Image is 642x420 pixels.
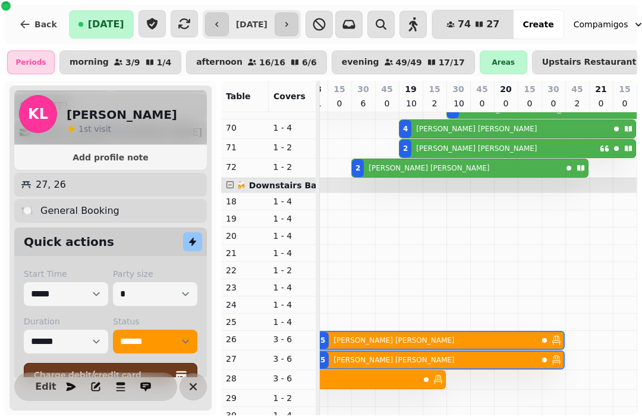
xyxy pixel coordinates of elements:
p: 30 [452,83,464,95]
p: 70 [226,122,264,134]
button: [DATE] [69,10,134,39]
p: 2 [572,97,582,109]
div: 5 [320,355,325,365]
p: 1 - 4 [273,299,311,311]
button: evening49/4917/17 [332,50,475,74]
p: afternoon [196,58,243,67]
p: 🍽️ [21,204,33,218]
p: 30 [357,83,369,95]
span: 27 [486,20,499,29]
p: 23 [226,282,264,293]
p: 0 [620,97,630,109]
p: 45 [381,83,392,95]
p: 26 [226,333,264,345]
p: 49 / 49 [396,58,422,67]
button: morning3/91/4 [59,50,181,74]
p: 15 [333,83,345,95]
p: 3 - 6 [273,372,311,384]
p: 6 / 6 [302,58,317,67]
p: 1 - 2 [273,141,311,153]
span: KL [28,107,48,121]
span: st [84,124,94,134]
h2: [PERSON_NAME] [67,106,177,123]
span: Compamigos [574,18,628,30]
p: 18 [226,195,264,207]
p: [PERSON_NAME] [PERSON_NAME] [416,144,537,153]
p: 0 [525,97,534,109]
p: 1 / 4 [157,58,172,67]
p: 1 - 4 [273,230,311,242]
p: 16 / 16 [259,58,285,67]
p: 1 - 4 [273,195,311,207]
p: 1 - 4 [273,122,311,134]
p: 30 [547,83,559,95]
p: morning [70,58,109,67]
p: 21 [226,247,264,259]
button: Create [513,10,563,39]
p: 15 [429,83,440,95]
button: Edit [34,375,58,399]
label: Start Time [24,268,108,280]
label: Party size [113,268,197,280]
span: 1 [78,124,84,134]
p: 25 [226,316,264,328]
span: Charge debit/credit card [34,371,173,379]
button: 7427 [432,10,514,39]
p: 24 [226,299,264,311]
p: visit [78,123,111,135]
span: 74 [458,20,471,29]
span: 🍻 Downstairs Bar Area [236,181,345,190]
label: Duration [24,315,108,327]
span: Covers [273,91,306,101]
p: [PERSON_NAME] [PERSON_NAME] [416,124,537,134]
p: 19 [405,83,416,95]
p: 1 - 4 [273,282,311,293]
button: Back [10,10,67,39]
h2: Quick actions [24,233,114,250]
p: 0 [596,97,606,109]
button: Add profile note [19,150,202,165]
p: 45 [476,83,487,95]
span: [DATE] [88,20,124,29]
p: 10 [406,97,416,109]
p: General Booking [40,204,119,218]
p: 17 / 17 [439,58,465,67]
p: 1 - 4 [273,213,311,225]
p: 10 [454,97,463,109]
div: 2 [403,144,408,153]
p: 27, 26 [36,178,66,192]
p: 0 [382,97,392,109]
div: Periods [7,50,55,74]
button: afternoon16/166/6 [186,50,327,74]
p: 28 [226,372,264,384]
p: 2 [430,97,439,109]
p: 0 [501,97,511,109]
p: 45 [571,83,583,95]
p: 15 [619,83,630,95]
p: 3 / 9 [125,58,140,67]
div: 4 [403,124,408,134]
span: Edit [39,382,53,391]
span: Create [523,20,553,29]
p: 6 [358,97,368,109]
p: [PERSON_NAME] [PERSON_NAME] [333,336,454,345]
label: Status [113,315,197,327]
p: 15 [524,83,535,95]
p: 1 - 2 [273,392,311,404]
p: 11 [311,97,320,109]
p: Upstairs Restaurant [542,58,637,67]
p: evening [342,58,379,67]
span: Back [34,20,57,29]
p: 0 [549,97,558,109]
span: Add profile note [29,153,193,162]
p: 3 - 6 [273,353,311,365]
div: Areas [480,50,527,74]
p: 1 - 4 [273,316,311,328]
p: 21 [595,83,606,95]
p: 0 [335,97,344,109]
p: 1 - 4 [273,247,311,259]
div: 2 [355,163,360,173]
span: Table [226,91,251,101]
div: 5 [320,336,325,345]
p: 22 [226,264,264,276]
